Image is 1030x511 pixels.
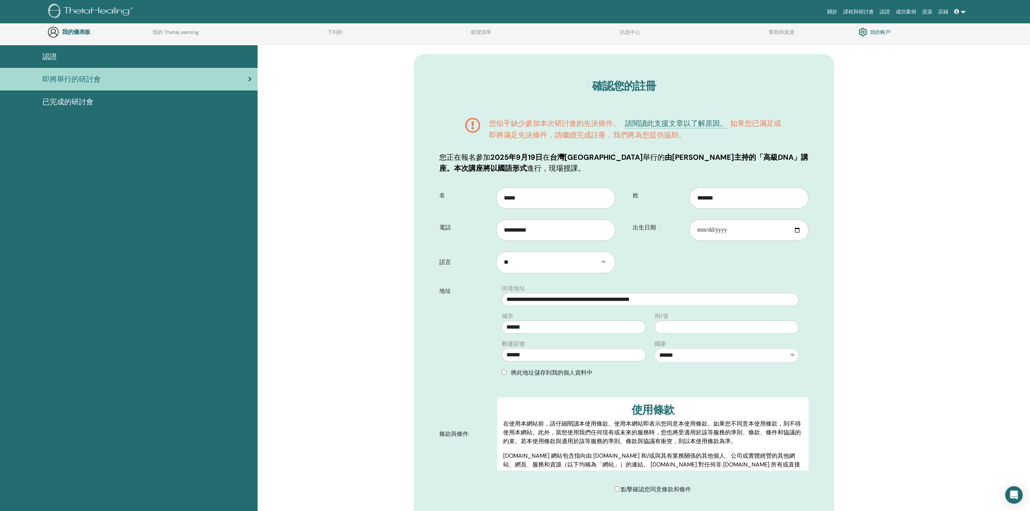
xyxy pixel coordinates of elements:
[503,420,801,445] font: 在使用本網站前，請仔細閱讀本使用條款。使用本網站即表示您同意本使用條款。如果您不同意本使用條款，則不得使用本網站。此外，當您使用我們任何現有或未來的服務時，您也將受適用於該等服務的準則、條款、條...
[512,163,527,173] font: 形式
[439,224,451,231] font: 電話
[620,29,640,35] font: 訊息中心
[489,119,781,140] font: 如果您已滿足或即將滿足先決條件，請繼續完成註冊，我們將為您提供協助。
[153,29,199,35] font: 我的 ThetaLearning
[824,5,840,19] a: 關於
[859,26,867,38] img: cog.svg
[527,163,541,173] font: 進行
[42,52,57,61] font: 認證
[471,29,491,35] font: 願望清單
[439,258,451,266] font: 語言
[919,5,935,19] a: 資源
[550,152,643,162] font: 台灣[GEOGRAPHIC_DATA]
[327,29,343,35] font: 下列的
[880,9,890,15] font: 認證
[843,9,874,15] font: 課程與研討會
[543,152,550,162] font: 在
[877,5,893,19] a: 認證
[769,29,794,35] font: 幫助和資源
[893,5,919,19] a: 成功案例
[922,9,932,15] font: 資源
[870,29,891,36] font: 我的帳戶
[896,9,916,15] font: 成功案例
[633,191,639,199] font: 姓
[769,29,794,41] a: 幫助和資源
[439,152,808,173] font: 由[PERSON_NAME]主持的「高級DNA」講座。本次講座將以
[48,4,135,20] img: logo.png
[502,284,525,292] font: 街道地址
[655,312,668,320] font: 州/省
[827,9,837,15] font: 關於
[541,163,578,173] font: ，現場授課
[935,5,951,19] a: 店鋪
[625,119,727,128] a: 請閱讀此支援文章以了解原因。
[502,312,513,320] font: 城市
[859,26,891,38] a: 我的帳戶
[490,152,543,162] font: 2025年9月19日
[502,340,525,348] font: 郵遞區號
[938,9,948,15] font: 店鋪
[47,26,59,38] img: generic-user-icon.jpg
[439,430,468,438] font: 條款與條件
[153,29,199,41] a: 我的 ThetaLearning
[840,5,877,19] a: 課程與研討會
[42,74,101,84] font: 即將舉行的研討會
[439,152,490,162] font: 您正在報名參加
[633,224,656,231] font: 出生日期
[1005,486,1023,504] div: 開啟 Intercom Messenger
[42,97,93,107] font: 已完成的研討會
[578,163,585,173] font: 。
[471,29,491,41] a: 願望清單
[592,79,656,93] font: 確認您的註冊
[643,152,665,162] font: 舉行的
[511,369,593,376] font: 將此地址儲存到我的個人資料中
[621,485,691,493] font: 點擊確認您同意條款和條件
[62,28,90,36] font: 我的儀表板
[439,287,451,295] font: 地址
[489,119,620,128] font: 您似乎缺少參加本次研討會的先決條件。
[632,403,674,417] font: 使用條款
[620,29,640,41] a: 訊息中心
[327,29,343,41] a: 下列的
[439,191,445,199] font: 名
[655,340,666,348] font: 國家
[498,163,512,173] font: 國語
